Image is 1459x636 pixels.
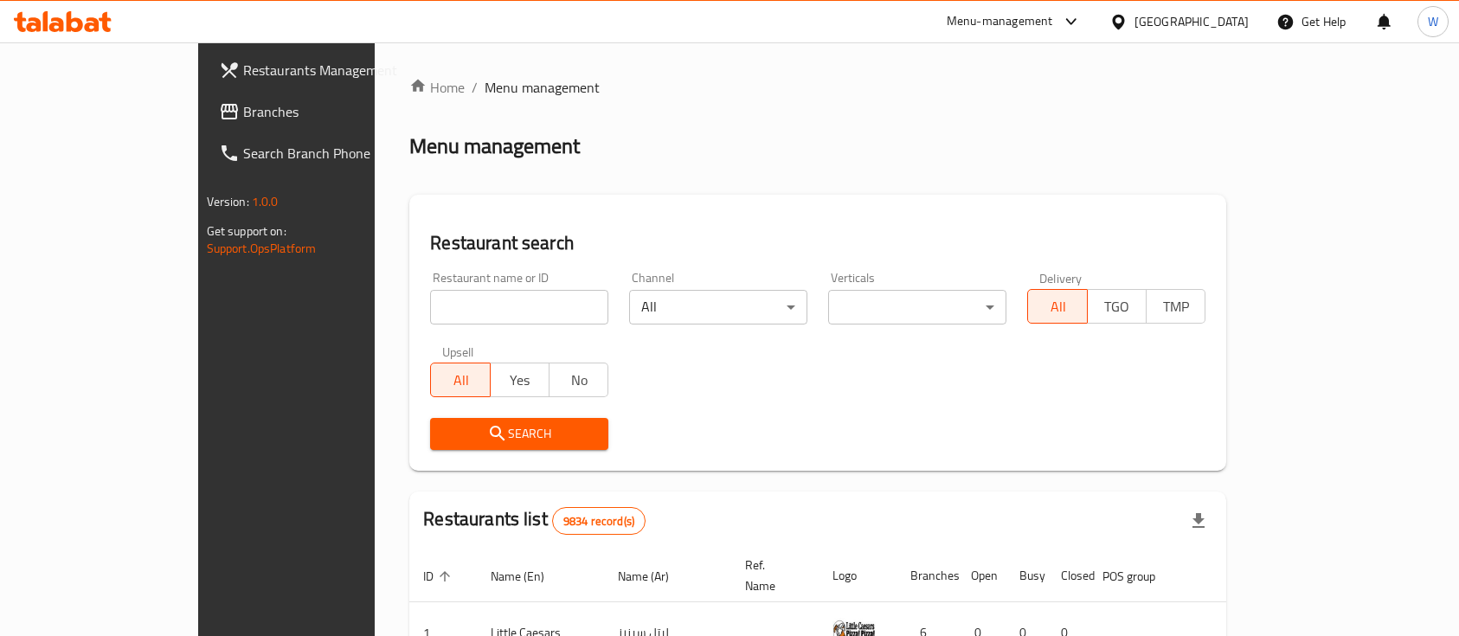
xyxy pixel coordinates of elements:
div: Menu-management [947,11,1053,32]
th: Open [957,549,1006,602]
th: Busy [1006,549,1047,602]
a: Search Branch Phone [205,132,442,174]
div: Total records count [552,507,646,535]
a: Support.OpsPlatform [207,237,317,260]
span: TMP [1154,294,1199,319]
button: All [430,363,490,397]
button: All [1027,289,1087,324]
span: Restaurants Management [243,60,428,80]
button: Yes [490,363,550,397]
span: W [1428,12,1438,31]
span: Branches [243,101,428,122]
button: No [549,363,608,397]
span: Version: [207,190,249,213]
span: Get support on: [207,220,286,242]
div: Export file [1178,500,1219,542]
li: / [472,77,478,98]
a: Branches [205,91,442,132]
div: [GEOGRAPHIC_DATA] [1134,12,1249,31]
span: Ref. Name [745,555,798,596]
h2: Menu management [409,132,580,160]
span: Yes [498,368,543,393]
span: Name (Ar) [618,566,691,587]
button: TMP [1146,289,1205,324]
label: Delivery [1039,272,1083,284]
span: Search [444,423,595,445]
button: Search [430,418,608,450]
h2: Restaurant search [430,230,1205,256]
div: ​ [828,290,1006,324]
button: TGO [1087,289,1147,324]
nav: breadcrumb [409,77,1226,98]
div: All [629,290,807,324]
input: Search for restaurant name or ID.. [430,290,608,324]
span: Search Branch Phone [243,143,428,164]
th: Branches [897,549,957,602]
span: All [438,368,483,393]
span: POS group [1102,566,1178,587]
h2: Restaurants list [423,506,646,535]
span: Name (En) [491,566,567,587]
span: No [556,368,601,393]
span: Menu management [485,77,600,98]
span: TGO [1095,294,1140,319]
span: ID [423,566,456,587]
span: All [1035,294,1080,319]
label: Upsell [442,345,474,357]
th: Closed [1047,549,1089,602]
span: 1.0.0 [252,190,279,213]
a: Restaurants Management [205,49,442,91]
th: Logo [819,549,897,602]
span: 9834 record(s) [553,513,645,530]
